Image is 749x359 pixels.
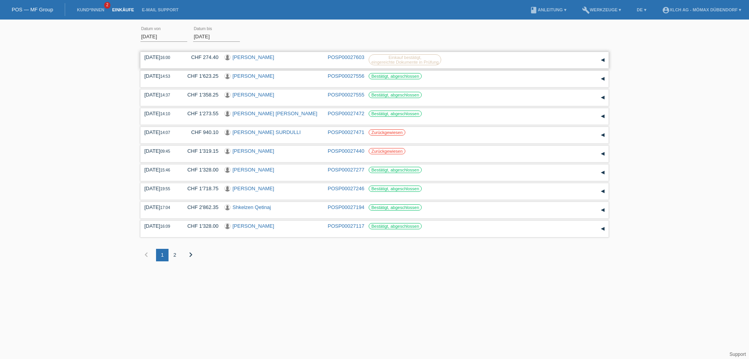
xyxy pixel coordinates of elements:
a: POS — MF Group [12,7,53,13]
a: E-Mail Support [138,7,183,12]
a: buildWerkzeuge ▾ [578,7,625,12]
a: POSP00027603 [328,54,364,60]
a: [PERSON_NAME] [PERSON_NAME] [233,111,317,116]
a: Kund*innen [73,7,108,12]
span: 14:53 [160,74,170,79]
span: 19:55 [160,187,170,191]
label: Bestätigt, abgeschlossen [369,92,422,98]
div: [DATE] [144,223,176,229]
a: POSP00027472 [328,111,364,116]
div: CHF 1'273.55 [181,111,218,116]
a: POSP00027556 [328,73,364,79]
a: Shkelzen Qetinaj [233,204,271,210]
span: 14:37 [160,93,170,97]
div: [DATE] [144,204,176,210]
label: Zurückgewiesen [369,129,405,136]
div: auf-/zuklappen [597,148,609,160]
span: 16:00 [160,55,170,60]
div: [DATE] [144,92,176,98]
div: [DATE] [144,129,176,135]
label: Bestätigt, abgeschlossen [369,204,422,211]
div: CHF 1'358.25 [181,92,218,98]
a: [PERSON_NAME] [233,148,274,154]
div: 1 [156,249,169,261]
a: POSP00027277 [328,167,364,173]
i: chevron_left [142,250,151,259]
i: account_circle [662,6,670,14]
a: bookAnleitung ▾ [526,7,570,12]
i: build [582,6,590,14]
div: auf-/zuklappen [597,186,609,197]
div: [DATE] [144,167,176,173]
div: CHF 1'718.75 [181,186,218,191]
label: Bestätigt, abgeschlossen [369,186,422,192]
div: CHF 1'328.00 [181,167,218,173]
a: POSP00027117 [328,223,364,229]
a: [PERSON_NAME] [233,54,274,60]
div: auf-/zuklappen [597,73,609,85]
label: Bestätigt, abgeschlossen [369,111,422,117]
div: CHF 940.10 [181,129,218,135]
div: auf-/zuklappen [597,129,609,141]
span: 16:09 [160,224,170,229]
a: [PERSON_NAME] [233,73,274,79]
a: [PERSON_NAME] [233,223,274,229]
div: auf-/zuklappen [597,92,609,104]
div: auf-/zuklappen [597,111,609,122]
a: POSP00027471 [328,129,364,135]
label: Zurückgewiesen [369,148,405,154]
label: Bestätigt, abgeschlossen [369,73,422,79]
span: 15:46 [160,168,170,172]
span: 2 [104,2,110,9]
div: auf-/zuklappen [597,54,609,66]
a: account_circleXLCH AG - Mömax Dübendorf ▾ [658,7,745,12]
label: Bestätigt, abgeschlossen [369,223,422,229]
div: [DATE] [144,111,176,116]
i: book [530,6,538,14]
span: 14:07 [160,130,170,135]
a: POSP00027194 [328,204,364,210]
a: [PERSON_NAME] [233,92,274,98]
a: [PERSON_NAME] [233,186,274,191]
a: [PERSON_NAME] [233,167,274,173]
div: CHF 1'319.15 [181,148,218,154]
a: POSP00027246 [328,186,364,191]
div: CHF 2'862.35 [181,204,218,210]
div: CHF 1'623.25 [181,73,218,79]
a: DE ▾ [633,7,650,12]
label: Bestätigt, abgeschlossen [369,167,422,173]
div: CHF 274.40 [181,54,218,60]
a: POSP00027555 [328,92,364,98]
span: 17:04 [160,205,170,210]
div: CHF 1'328.00 [181,223,218,229]
div: [DATE] [144,54,176,60]
div: [DATE] [144,73,176,79]
div: auf-/zuklappen [597,223,609,235]
a: [PERSON_NAME] SURDULLI [233,129,301,135]
a: POSP00027440 [328,148,364,154]
div: 2 [169,249,181,261]
div: auf-/zuklappen [597,167,609,179]
i: chevron_right [186,250,195,259]
a: Einkäufe [108,7,138,12]
div: auf-/zuklappen [597,204,609,216]
div: [DATE] [144,148,176,154]
label: Einkauf bestätigt, eingereichte Dokumente in Prüfung [369,54,441,65]
a: Support [729,352,746,357]
div: [DATE] [144,186,176,191]
span: 14:10 [160,112,170,116]
span: 09:45 [160,149,170,154]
